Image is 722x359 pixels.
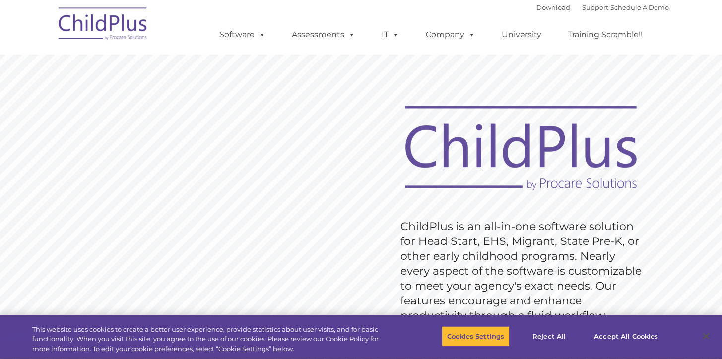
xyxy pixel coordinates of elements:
a: Schedule A Demo [610,3,669,11]
button: Close [695,325,717,347]
a: Company [416,25,485,45]
a: Software [209,25,275,45]
a: Training Scramble!! [558,25,653,45]
img: ChildPlus by Procare Solutions [54,0,153,50]
button: Cookies Settings [442,326,510,347]
button: Reject All [518,326,580,347]
a: IT [372,25,409,45]
button: Accept All Cookies [589,326,663,347]
rs-layer: ChildPlus is an all-in-one software solution for Head Start, EHS, Migrant, State Pre-K, or other ... [400,219,647,323]
a: Assessments [282,25,365,45]
a: Support [582,3,608,11]
font: | [536,3,669,11]
div: This website uses cookies to create a better user experience, provide statistics about user visit... [32,325,397,354]
a: Download [536,3,570,11]
a: University [492,25,551,45]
